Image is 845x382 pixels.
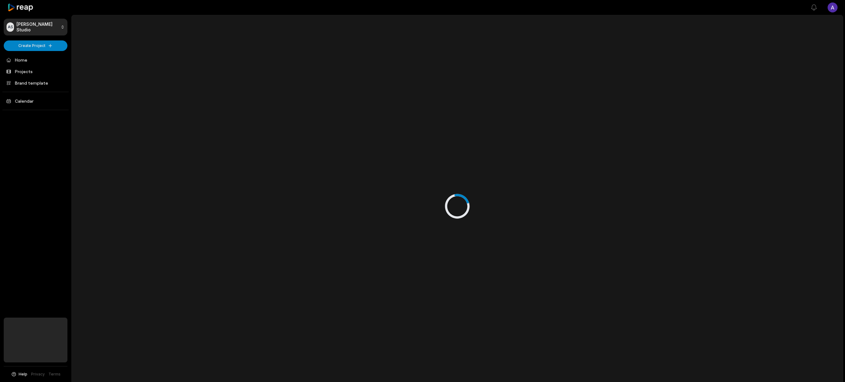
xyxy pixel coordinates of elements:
a: Terms [48,371,61,377]
a: Projects [4,66,67,77]
a: Privacy [31,371,45,377]
span: Help [19,371,27,377]
a: Home [4,55,67,65]
button: Help [11,371,27,377]
button: Create Project [4,40,67,51]
p: [PERSON_NAME] Studio [16,21,58,33]
a: Brand template [4,78,67,88]
div: AS [7,22,14,32]
a: Calendar [4,96,67,106]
